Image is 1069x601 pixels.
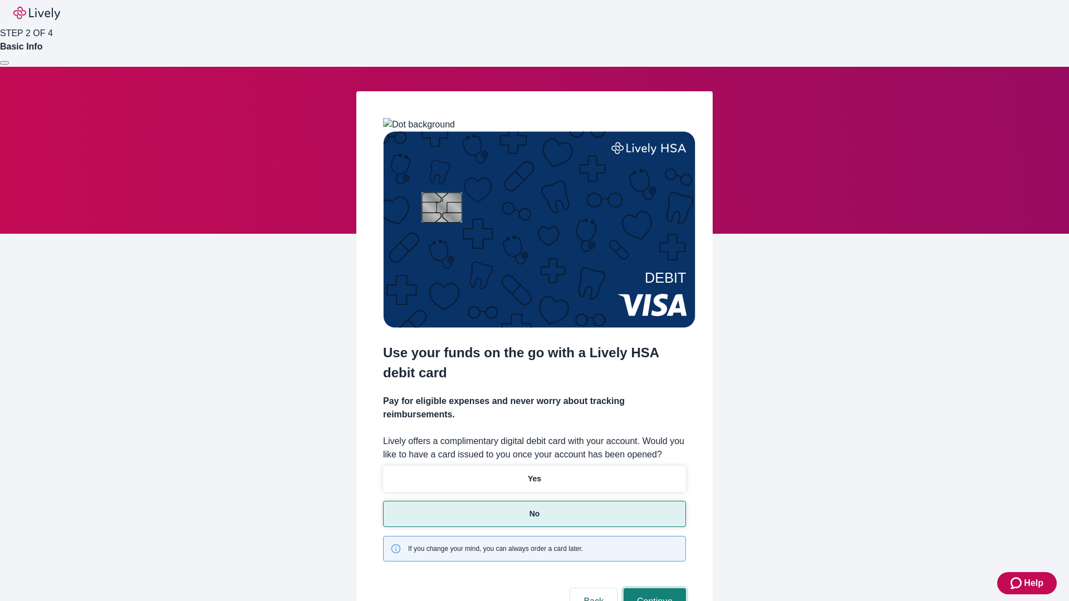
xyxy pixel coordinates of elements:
h2: Use your funds on the go with a Lively HSA debit card [383,343,686,383]
span: If you change your mind, you can always order a card later. [408,544,583,554]
h4: Pay for eligible expenses and never worry about tracking reimbursements. [383,395,686,421]
p: Yes [528,473,541,485]
img: Dot background [383,118,455,131]
img: Debit card [383,131,695,328]
p: No [529,508,540,520]
button: Zendesk support iconHelp [997,572,1057,594]
label: Lively offers a complimentary digital debit card with your account. Would you like to have a card... [383,435,686,461]
button: Yes [383,466,686,492]
img: Lively [13,7,60,20]
span: Help [1024,577,1043,590]
button: No [383,501,686,527]
svg: Zendesk support icon [1011,577,1024,590]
